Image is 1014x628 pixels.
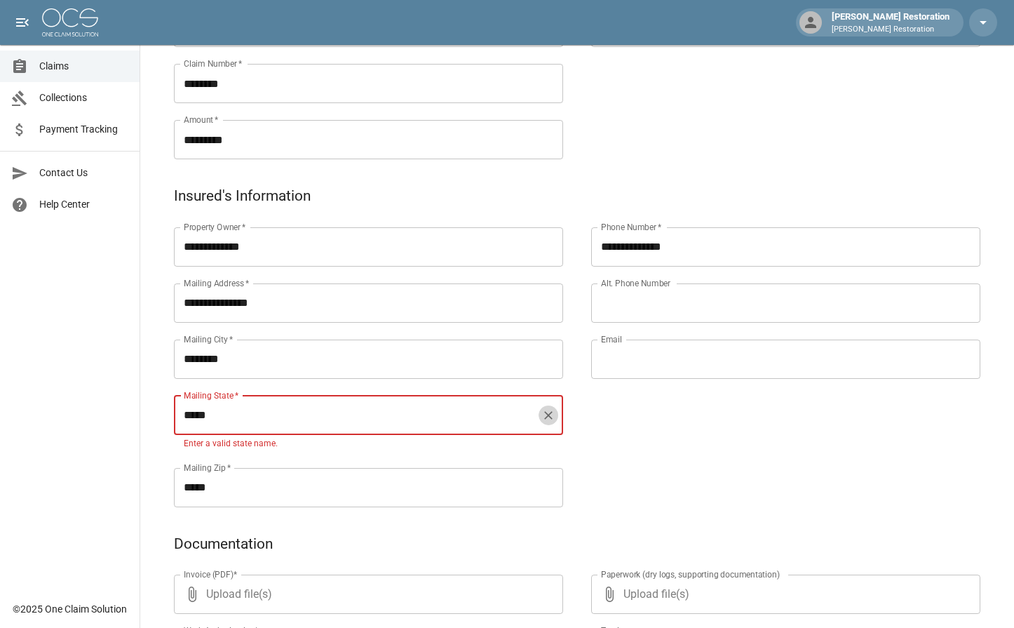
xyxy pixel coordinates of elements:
button: Clear [539,406,558,425]
span: Collections [39,91,128,105]
span: Contact Us [39,166,128,180]
label: Property Owner [184,221,246,233]
label: Mailing Address [184,277,249,289]
label: Invoice (PDF)* [184,568,238,580]
p: Enter a valid state name. [184,437,553,451]
div: [PERSON_NAME] Restoration [826,10,955,35]
label: Mailing City [184,333,234,345]
span: Upload file(s) [623,575,942,614]
label: Email [601,333,622,345]
label: Claim Number [184,58,242,69]
div: © 2025 One Claim Solution [13,602,127,616]
span: Payment Tracking [39,122,128,137]
button: open drawer [8,8,36,36]
label: Paperwork (dry logs, supporting documentation) [601,568,780,580]
span: Upload file(s) [206,575,525,614]
img: ocs-logo-white-transparent.png [42,8,98,36]
span: Help Center [39,197,128,212]
p: [PERSON_NAME] Restoration [832,24,949,36]
label: Amount [184,114,219,126]
label: Mailing State [184,389,238,401]
span: Claims [39,59,128,74]
label: Alt. Phone Number [601,277,670,289]
label: Phone Number [601,221,661,233]
label: Mailing Zip [184,462,231,474]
